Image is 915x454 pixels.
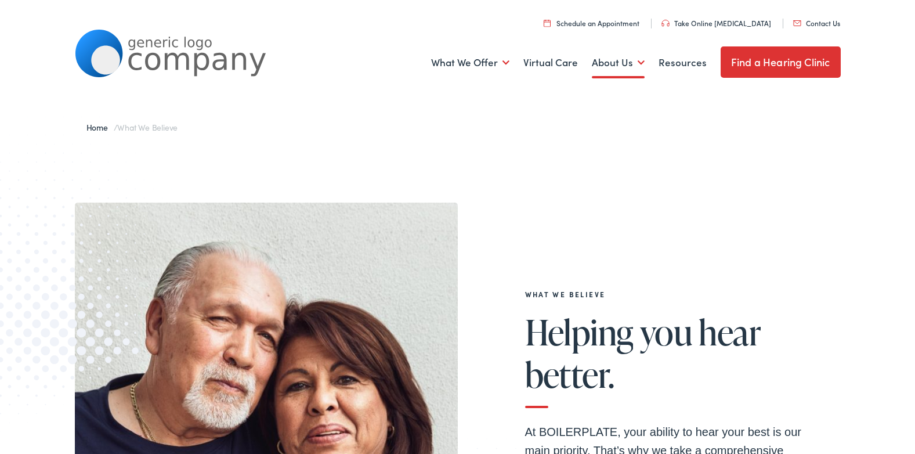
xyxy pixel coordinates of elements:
a: Virtual Care [523,41,578,84]
a: What We Offer [431,41,509,84]
a: Resources [659,41,707,84]
img: utility icon [661,20,670,27]
img: utility icon [793,20,801,26]
a: About Us [592,41,645,84]
img: utility icon [544,19,551,27]
span: you [640,313,692,351]
a: Contact Us [793,18,840,28]
a: Schedule an Appointment [544,18,639,28]
h2: What We Believe [525,290,804,298]
a: Take Online [MEDICAL_DATA] [661,18,771,28]
span: hear [699,313,761,351]
span: Helping [525,313,634,351]
a: Find a Hearing Clinic [721,46,841,78]
span: better. [525,355,614,394]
